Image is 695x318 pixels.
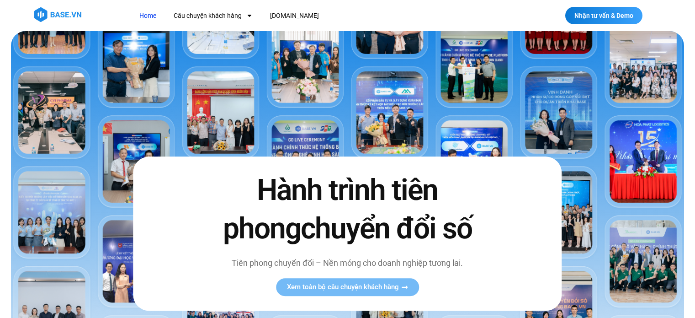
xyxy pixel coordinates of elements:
[276,278,419,296] a: Xem toàn bộ câu chuyện khách hàng
[133,7,487,24] nav: Menu
[263,7,326,24] a: [DOMAIN_NAME]
[301,211,472,246] span: chuyển đổi số
[203,172,491,248] h2: Hành trình tiên phong
[565,7,642,24] a: Nhận tư vấn & Demo
[133,7,163,24] a: Home
[167,7,260,24] a: Câu chuyện khách hàng
[287,284,399,291] span: Xem toàn bộ câu chuyện khách hàng
[574,12,633,19] span: Nhận tư vấn & Demo
[203,257,491,269] p: Tiên phong chuyển đổi – Nền móng cho doanh nghiệp tương lai.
